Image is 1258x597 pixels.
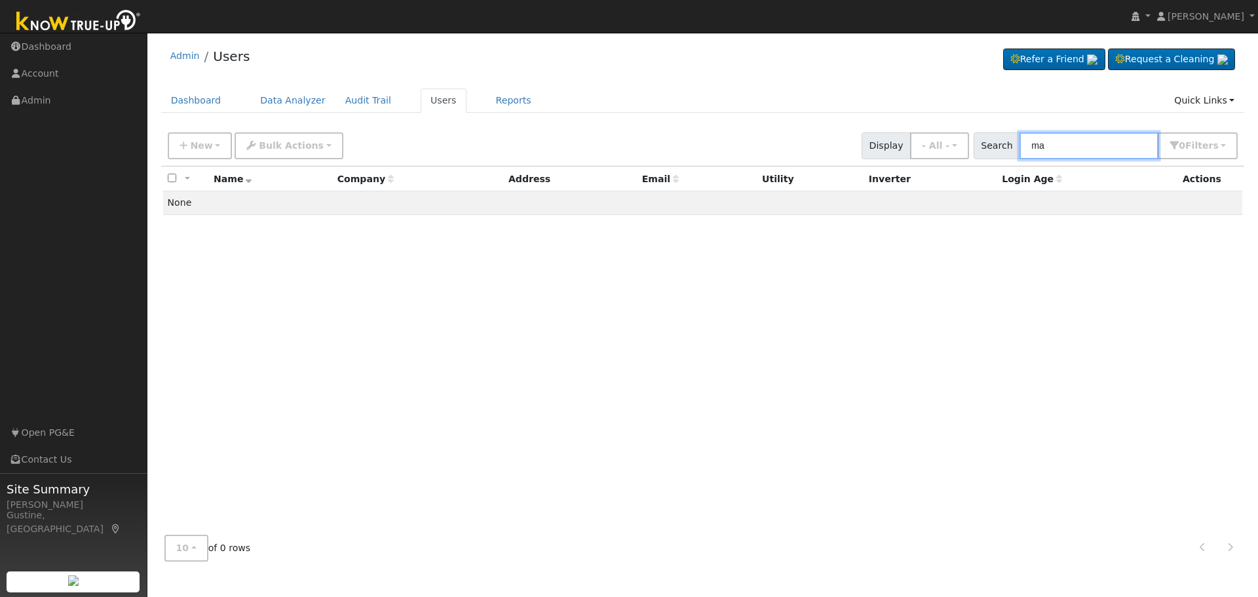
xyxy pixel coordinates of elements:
[1087,54,1097,65] img: retrieve
[190,140,212,151] span: New
[421,88,467,113] a: Users
[1002,174,1062,184] span: Days since last login
[168,132,233,159] button: New
[235,132,343,159] button: Bulk Actions
[337,174,394,184] span: Company name
[163,191,1243,215] td: None
[214,174,252,184] span: Name
[1183,172,1238,186] div: Actions
[1020,132,1158,159] input: Search
[910,132,969,159] button: - All -
[1003,48,1105,71] a: Refer a Friend
[213,48,250,64] a: Users
[10,7,147,37] img: Know True-Up
[508,172,633,186] div: Address
[250,88,335,113] a: Data Analyzer
[869,172,993,186] div: Inverter
[1164,88,1244,113] a: Quick Links
[170,50,200,61] a: Admin
[1158,132,1238,159] button: 0Filters
[762,172,860,186] div: Utility
[7,498,140,512] div: [PERSON_NAME]
[259,140,324,151] span: Bulk Actions
[1217,54,1228,65] img: retrieve
[68,575,79,586] img: retrieve
[7,509,140,536] div: Gustine, [GEOGRAPHIC_DATA]
[862,132,911,159] span: Display
[1108,48,1235,71] a: Request a Cleaning
[161,88,231,113] a: Dashboard
[164,535,208,562] button: 10
[1168,11,1244,22] span: [PERSON_NAME]
[176,543,189,553] span: 10
[7,480,140,498] span: Site Summary
[486,88,541,113] a: Reports
[642,174,679,184] span: Email
[974,132,1020,159] span: Search
[335,88,401,113] a: Audit Trail
[1185,140,1219,151] span: Filter
[1213,140,1218,151] span: s
[110,524,122,534] a: Map
[164,535,251,562] span: of 0 rows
